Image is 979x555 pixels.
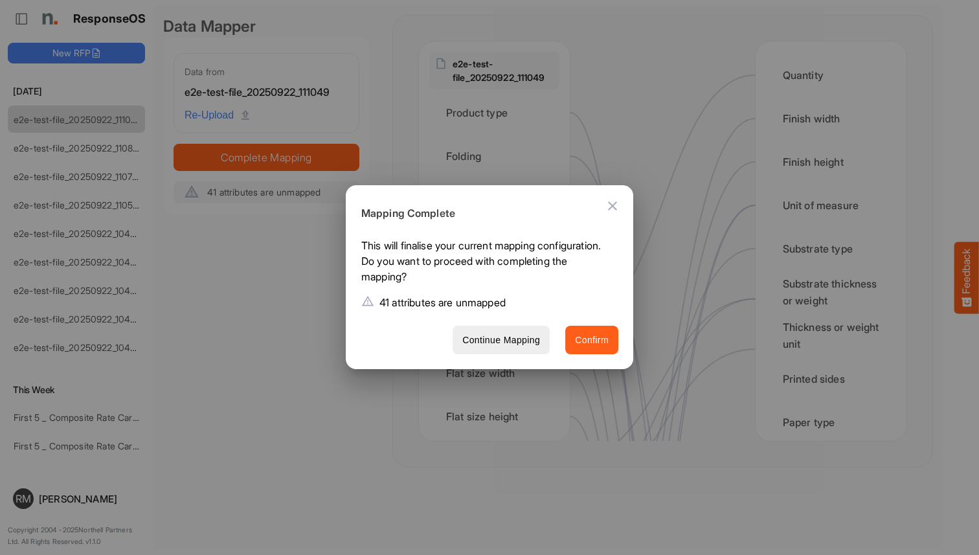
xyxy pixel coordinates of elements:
[597,190,628,221] button: Close dialog
[575,332,609,348] span: Confirm
[361,238,608,289] p: This will finalise your current mapping configuration. Do you want to proceed with completing the...
[361,205,608,222] h6: Mapping Complete
[462,332,540,348] span: Continue Mapping
[453,326,550,355] button: Continue Mapping
[565,326,618,355] button: Confirm
[379,295,506,310] p: 41 attributes are unmapped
